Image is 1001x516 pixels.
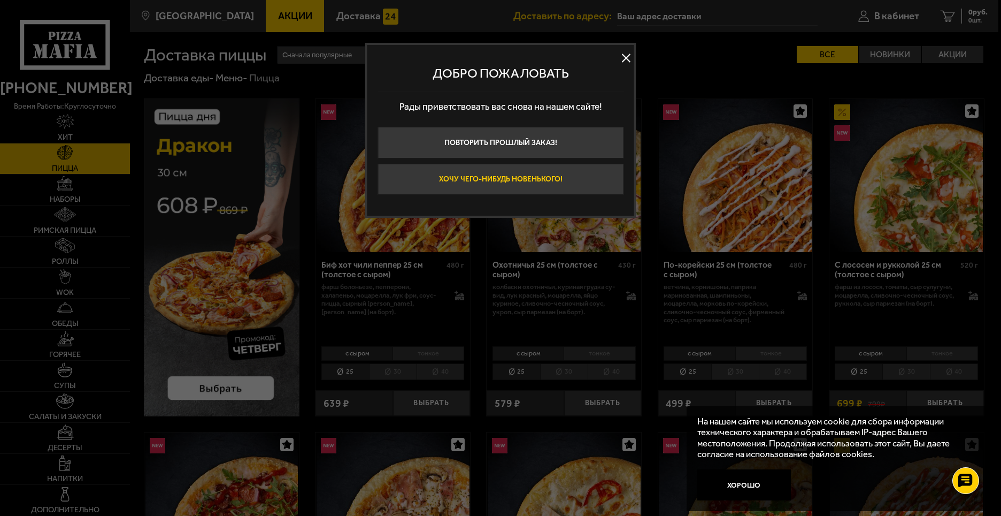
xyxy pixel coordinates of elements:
[697,469,791,501] button: Хорошо
[378,127,623,158] button: Повторить прошлый заказ!
[378,164,623,195] button: Хочу чего-нибудь новенького!
[697,416,971,459] p: На нашем сайте мы используем cookie для сбора информации технического характера и обрабатываем IP...
[378,65,623,81] p: Добро пожаловать
[378,92,623,122] p: Рады приветствовать вас снова на нашем сайте!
